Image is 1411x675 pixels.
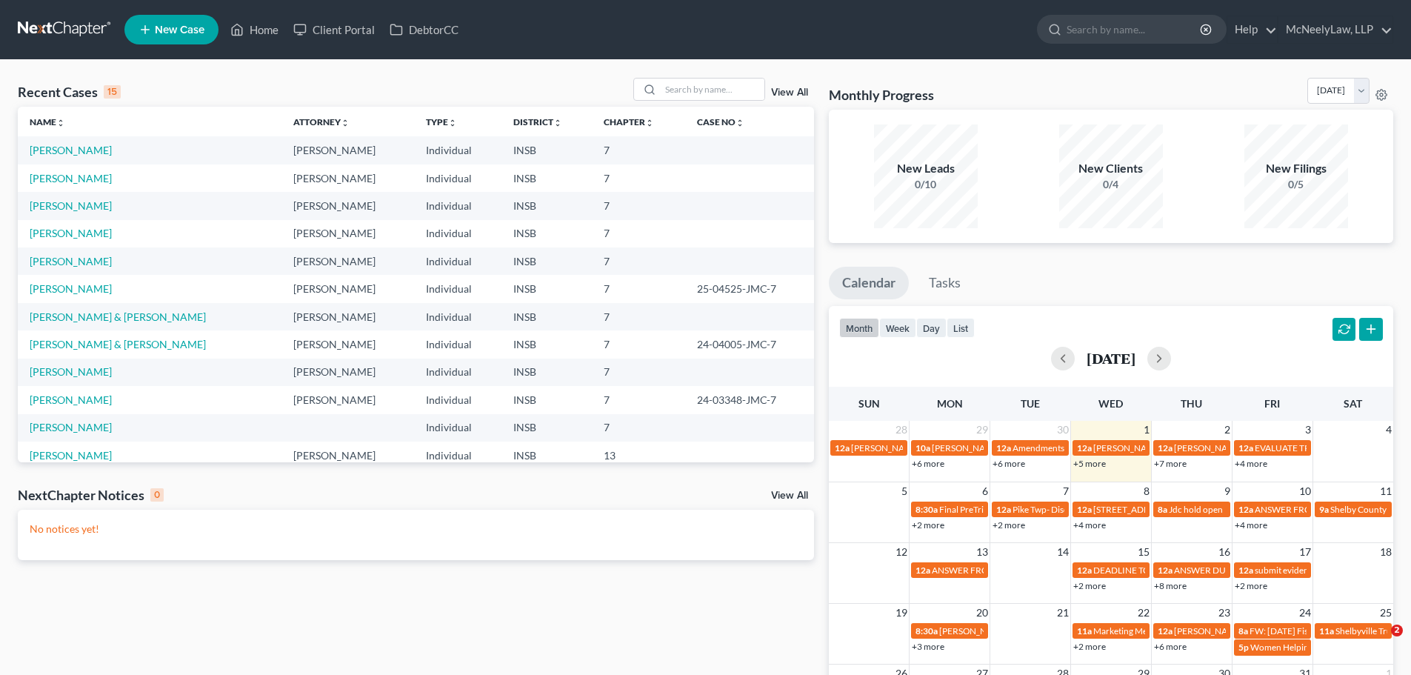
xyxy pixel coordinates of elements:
a: +4 more [1235,458,1267,469]
td: INSB [501,220,593,247]
span: [PERSON_NAME]- Final Pretrial CM-366 [939,625,1097,636]
td: 7 [592,386,684,413]
span: New Case [155,24,204,36]
td: Individual [414,164,501,192]
a: [PERSON_NAME] [30,255,112,267]
span: [PERSON_NAME] RESPONSE DUE IN CHASE BANK MATTER [851,442,1089,453]
button: day [916,318,947,338]
td: 7 [592,220,684,247]
div: 0/4 [1059,177,1163,192]
td: Individual [414,442,501,469]
a: [PERSON_NAME] & [PERSON_NAME] [30,338,206,350]
a: +8 more [1154,580,1187,591]
span: Wed [1098,397,1123,410]
a: +2 more [1073,580,1106,591]
span: Sun [858,397,880,410]
td: [PERSON_NAME] [281,164,414,192]
td: INSB [501,136,593,164]
span: ANSWER DUE FROM DEFENDANTS [DATE] [1174,565,1347,576]
td: 7 [592,359,684,386]
td: [PERSON_NAME] [281,303,414,330]
td: 24-03348-JMC-7 [685,386,814,413]
a: [PERSON_NAME] [30,172,112,184]
span: 24 [1298,604,1312,622]
span: DEADLINE TO FILE NOTICE OF APPEAL [1093,565,1249,576]
a: [PERSON_NAME] [30,365,112,378]
span: Mon [937,397,963,410]
span: [PERSON_NAME] Discovery responses due from Plaintiffs [1174,625,1398,636]
span: 10a [915,442,930,453]
span: 25 [1378,604,1393,622]
span: 5 [900,482,909,500]
span: 6 [981,482,990,500]
td: 13 [592,442,684,469]
td: Individual [414,330,501,358]
a: [PERSON_NAME] [30,282,112,295]
p: No notices yet! [30,522,802,536]
span: Fri [1264,397,1280,410]
td: INSB [501,247,593,275]
td: Individual [414,192,501,219]
span: 12a [835,442,850,453]
a: +4 more [1073,519,1106,531]
i: unfold_more [645,119,654,127]
td: [PERSON_NAME] [281,275,414,302]
td: [PERSON_NAME] [281,359,414,386]
span: Thu [1181,397,1202,410]
span: Sat [1344,397,1362,410]
span: 9a [1319,504,1329,515]
span: 1 [1142,421,1151,439]
span: 8a [1158,504,1167,515]
span: 12a [1158,442,1173,453]
a: Client Portal [286,16,382,43]
span: 7 [1061,482,1070,500]
span: 11a [1319,625,1334,636]
td: INSB [501,386,593,413]
span: Amendments to Pleadings/Joinder due [DATE] [1013,442,1190,453]
span: 29 [975,421,990,439]
td: 7 [592,414,684,442]
span: 12 [894,543,909,561]
a: Home [223,16,286,43]
span: 4 [1384,421,1393,439]
td: INSB [501,442,593,469]
td: [PERSON_NAME] [281,136,414,164]
td: INSB [501,359,593,386]
div: 15 [104,85,121,99]
span: 28 [894,421,909,439]
span: 22 [1136,604,1151,622]
span: Marketing Meeting [1093,625,1167,636]
div: New Leads [874,160,978,177]
span: 11 [1378,482,1393,500]
span: ANSWER FROM [PERSON_NAME] DUE [DATE] [932,565,1117,576]
td: INSB [501,192,593,219]
td: INSB [501,275,593,302]
a: [PERSON_NAME] [30,199,112,212]
span: 12a [1077,504,1092,515]
td: INSB [501,303,593,330]
span: 23 [1217,604,1232,622]
td: [PERSON_NAME] [281,330,414,358]
span: 5p [1238,642,1249,653]
span: Pike Twp- Discovery responses due [1013,504,1147,515]
td: Individual [414,136,501,164]
a: +6 more [1154,641,1187,652]
td: [PERSON_NAME] [281,247,414,275]
td: Individual [414,220,501,247]
td: 7 [592,303,684,330]
a: +2 more [1235,580,1267,591]
span: 9 [1223,482,1232,500]
td: Individual [414,275,501,302]
td: 7 [592,192,684,219]
span: [PERSON_NAME]/Experian- Deadline to file proposed CMP [1093,442,1323,453]
td: 24-04005-JMC-7 [685,330,814,358]
h3: Monthly Progress [829,86,934,104]
a: [PERSON_NAME] [30,449,112,462]
span: Tue [1021,397,1040,410]
a: View All [771,87,808,98]
span: 21 [1055,604,1070,622]
td: INSB [501,414,593,442]
span: Final PreTrial Hearing/Conference [939,504,1072,515]
span: 14 [1055,543,1070,561]
a: Help [1227,16,1277,43]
